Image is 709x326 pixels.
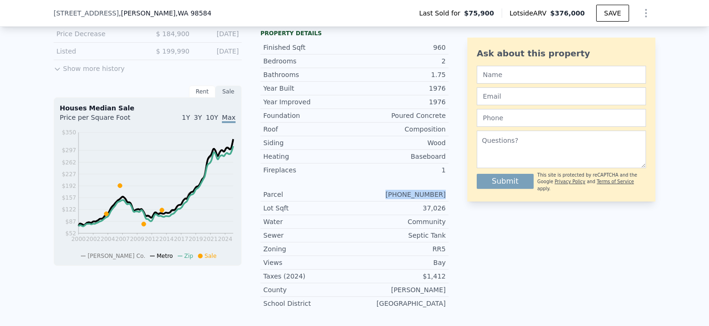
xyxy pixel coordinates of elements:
[354,43,446,52] div: 960
[354,285,446,295] div: [PERSON_NAME]
[56,29,140,39] div: Price Decrease
[263,56,354,66] div: Bedrooms
[130,236,144,242] tspan: 2009
[263,84,354,93] div: Year Built
[477,47,646,60] div: Ask about this property
[215,85,242,98] div: Sale
[510,8,550,18] span: Lotside ARV
[62,171,76,178] tspan: $227
[206,114,218,121] span: 10Y
[596,5,629,22] button: SAVE
[354,190,446,199] div: [PHONE_NUMBER]
[86,236,101,242] tspan: 2002
[222,114,236,123] span: Max
[263,111,354,120] div: Foundation
[477,109,646,127] input: Phone
[263,97,354,107] div: Year Improved
[537,172,646,192] div: This site is protected by reCAPTCHA and the Google and apply.
[263,203,354,213] div: Lot Sqft
[174,236,189,242] tspan: 2017
[354,231,446,240] div: Septic Tank
[354,217,446,226] div: Community
[263,43,354,52] div: Finished Sqft
[263,165,354,175] div: Fireplaces
[263,285,354,295] div: County
[354,299,446,308] div: [GEOGRAPHIC_DATA]
[354,258,446,267] div: Bay
[477,66,646,84] input: Name
[71,236,86,242] tspan: 2000
[354,203,446,213] div: 37,026
[56,47,140,56] div: Listed
[101,236,115,242] tspan: 2004
[550,9,585,17] span: $376,000
[87,253,145,259] span: [PERSON_NAME] Co.
[354,111,446,120] div: Poured Concrete
[194,114,202,121] span: 3Y
[354,244,446,254] div: RR5
[62,129,76,136] tspan: $350
[203,236,218,242] tspan: 2021
[159,236,174,242] tspan: 2014
[263,217,354,226] div: Water
[205,253,217,259] span: Sale
[62,194,76,201] tspan: $157
[218,236,233,242] tspan: 2024
[477,87,646,105] input: Email
[354,272,446,281] div: $1,412
[157,253,173,259] span: Metro
[477,174,534,189] button: Submit
[65,230,76,237] tspan: $52
[189,236,203,242] tspan: 2019
[176,9,212,17] span: , WA 98584
[54,60,125,73] button: Show more history
[263,231,354,240] div: Sewer
[263,70,354,79] div: Bathrooms
[119,8,212,18] span: , [PERSON_NAME]
[189,85,215,98] div: Rent
[260,30,449,37] div: Property details
[184,253,193,259] span: Zip
[354,124,446,134] div: Composition
[62,206,76,213] tspan: $122
[156,30,189,38] span: $ 184,900
[263,244,354,254] div: Zoning
[354,70,446,79] div: 1.75
[197,47,239,56] div: [DATE]
[60,103,236,113] div: Houses Median Sale
[354,152,446,161] div: Baseboard
[263,124,354,134] div: Roof
[263,272,354,281] div: Taxes (2024)
[115,236,130,242] tspan: 2007
[197,29,239,39] div: [DATE]
[156,47,189,55] span: $ 199,990
[597,179,634,184] a: Terms of Service
[263,138,354,147] div: Siding
[354,84,446,93] div: 1976
[54,8,119,18] span: [STREET_ADDRESS]
[354,97,446,107] div: 1976
[354,165,446,175] div: 1
[637,4,655,23] button: Show Options
[182,114,190,121] span: 1Y
[62,159,76,166] tspan: $262
[145,236,159,242] tspan: 2012
[60,113,148,128] div: Price per Square Foot
[62,183,76,189] tspan: $192
[65,218,76,225] tspan: $87
[263,152,354,161] div: Heating
[263,258,354,267] div: Views
[354,138,446,147] div: Wood
[464,8,494,18] span: $75,900
[354,56,446,66] div: 2
[555,179,585,184] a: Privacy Policy
[263,299,354,308] div: School District
[62,147,76,154] tspan: $297
[263,190,354,199] div: Parcel
[419,8,464,18] span: Last Sold for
